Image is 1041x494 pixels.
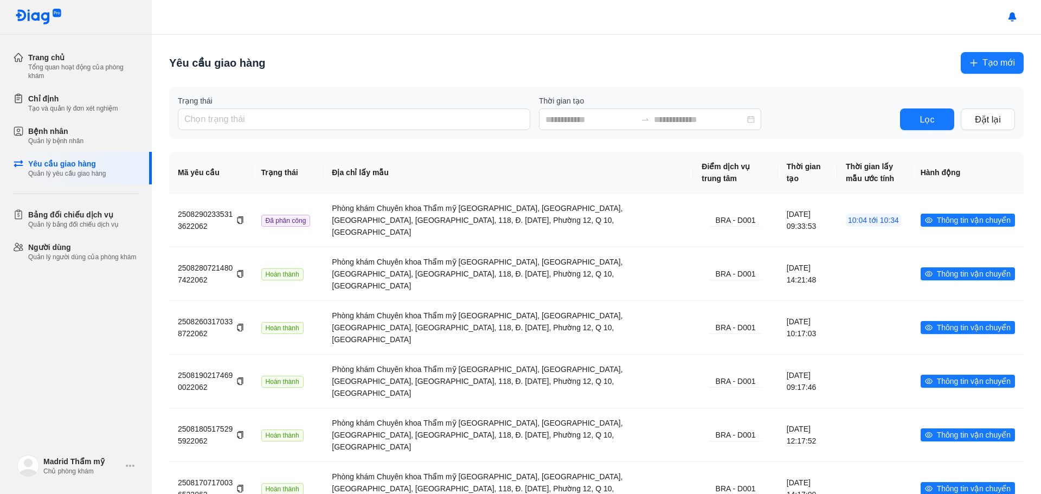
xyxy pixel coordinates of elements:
[323,152,693,194] th: Địa chỉ lấy mẫu
[43,467,121,476] div: Chủ phòng khám
[921,321,1015,334] button: eyeThông tin vận chuyển
[937,268,1011,280] span: Thông tin vận chuyển
[178,95,530,106] label: Trạng thái
[710,214,761,227] div: BRA - D001
[710,322,761,334] div: BRA - D001
[641,115,650,124] span: swap-right
[28,93,118,104] div: Chỉ định
[28,220,119,229] div: Quản lý bảng đối chiếu dịch vụ
[28,63,139,80] div: Tổng quan hoạt động của phòng khám
[28,209,119,220] div: Bảng đối chiếu dịch vụ
[178,369,244,393] div: 25081902174690022062
[710,268,761,280] div: BRA - D001
[837,152,912,194] th: Thời gian lấy mẫu ước tính
[178,262,244,286] div: 25082807214807422062
[937,322,1011,333] span: Thông tin vận chuyển
[961,52,1024,74] button: plusTạo mới
[236,485,244,492] span: copy
[178,208,244,232] div: 25082902335313622062
[236,431,244,439] span: copy
[710,375,761,388] div: BRA - D001
[178,423,244,447] div: 25081805175295922062
[925,377,933,385] span: eye
[937,375,1011,387] span: Thông tin vận chuyển
[236,324,244,331] span: copy
[261,268,304,280] span: Hoàn thành
[641,115,650,124] span: to
[236,377,244,385] span: copy
[28,52,139,63] div: Trang chủ
[982,56,1015,69] span: Tạo mới
[332,417,684,453] div: Phòng khám Chuyên khoa Thẩm mỹ [GEOGRAPHIC_DATA], [GEOGRAPHIC_DATA], [GEOGRAPHIC_DATA], [GEOGRAPH...
[332,310,684,345] div: Phòng khám Chuyên khoa Thẩm mỹ [GEOGRAPHIC_DATA], [GEOGRAPHIC_DATA], [GEOGRAPHIC_DATA], [GEOGRAPH...
[169,55,266,70] div: Yêu cầu giao hàng
[921,267,1015,280] button: eyeThông tin vận chuyển
[921,428,1015,441] button: eyeThông tin vận chuyển
[17,455,39,477] img: logo
[261,215,311,227] span: Đã phân công
[28,253,136,261] div: Quản lý người dùng của phòng khám
[693,152,777,194] th: Điểm dịch vụ trung tâm
[778,354,837,408] td: [DATE] 09:17:46
[846,214,901,227] span: 10:04 tới 10:34
[332,363,684,399] div: Phòng khám Chuyên khoa Thẩm mỹ [GEOGRAPHIC_DATA], [GEOGRAPHIC_DATA], [GEOGRAPHIC_DATA], [GEOGRAPH...
[28,104,118,113] div: Tạo và quản lý đơn xét nghiệm
[253,152,324,194] th: Trạng thái
[937,214,1011,226] span: Thông tin vận chuyển
[921,214,1015,227] button: eyeThông tin vận chuyển
[925,270,933,278] span: eye
[178,316,244,339] div: 25082603170338722062
[28,126,83,137] div: Bệnh nhân
[710,429,761,441] div: BRA - D001
[921,375,1015,388] button: eyeThông tin vận chuyển
[15,9,62,25] img: logo
[236,270,244,278] span: copy
[925,324,933,331] span: eye
[28,158,106,169] div: Yêu cầu giao hàng
[332,256,684,292] div: Phòng khám Chuyên khoa Thẩm mỹ [GEOGRAPHIC_DATA], [GEOGRAPHIC_DATA], [GEOGRAPHIC_DATA], [GEOGRAPH...
[261,429,304,441] span: Hoàn thành
[28,169,106,178] div: Quản lý yêu cầu giao hàng
[778,300,837,354] td: [DATE] 10:17:03
[332,202,684,238] div: Phòng khám Chuyên khoa Thẩm mỹ [GEOGRAPHIC_DATA], [GEOGRAPHIC_DATA], [GEOGRAPHIC_DATA], [GEOGRAPH...
[912,152,1024,194] th: Hành động
[261,376,304,388] span: Hoàn thành
[961,108,1015,130] button: Đặt lại
[539,95,891,106] label: Thời gian tạo
[778,194,837,247] td: [DATE] 09:33:53
[925,216,933,224] span: eye
[920,113,935,126] span: Lọc
[925,431,933,439] span: eye
[975,113,1001,126] span: Đặt lại
[937,429,1011,441] span: Thông tin vận chuyển
[261,322,304,334] span: Hoàn thành
[236,216,244,224] span: copy
[969,59,978,67] span: plus
[28,137,83,145] div: Quản lý bệnh nhân
[169,152,253,194] th: Mã yêu cầu
[28,242,136,253] div: Người dùng
[900,108,954,130] button: Lọc
[925,485,933,492] span: eye
[778,247,837,300] td: [DATE] 14:21:48
[778,408,837,461] td: [DATE] 12:17:52
[778,152,837,194] th: Thời gian tạo
[43,456,121,467] div: Madrid Thẩm mỹ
